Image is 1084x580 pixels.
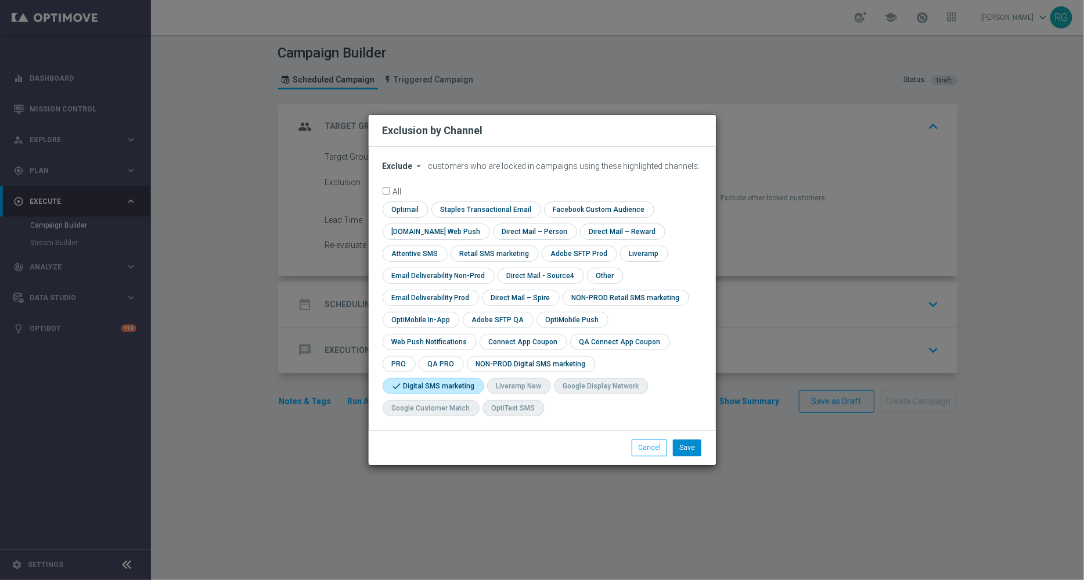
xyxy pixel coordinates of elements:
div: OptiText SMS [492,404,535,413]
button: Save [673,439,701,456]
span: Exclude [383,161,413,171]
div: Liveramp New [496,381,542,391]
button: Exclude arrow_drop_down [383,161,427,171]
div: customers who are locked in campaigns using these highlighted channels: [383,161,702,171]
i: arrow_drop_down [415,161,424,171]
h2: Exclusion by Channel [383,124,483,138]
div: Google Display Network [563,381,639,391]
div: Google Customer Match [392,404,470,413]
label: All [393,187,402,194]
button: Cancel [632,439,667,456]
